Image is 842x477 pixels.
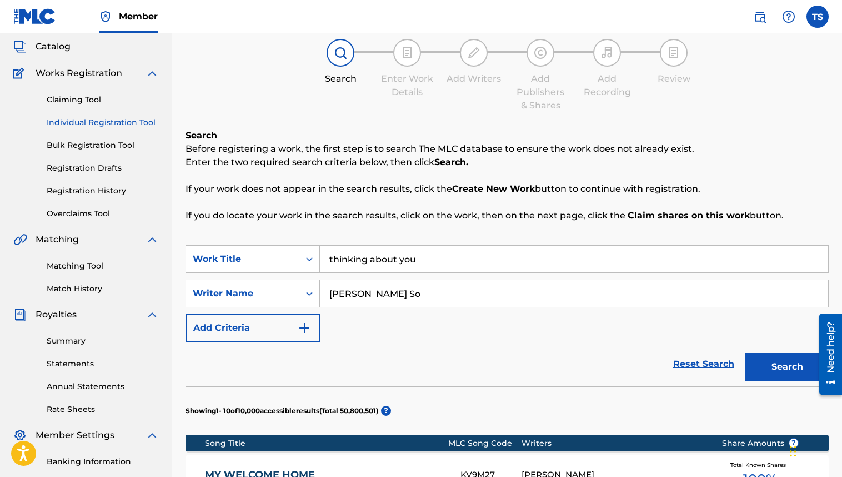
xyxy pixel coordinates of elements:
[47,260,159,272] a: Matching Tool
[47,94,159,106] a: Claiming Tool
[186,182,829,196] p: If your work does not appear in the search results, click the button to continue with registration.
[806,6,829,28] div: User Menu
[186,314,320,342] button: Add Criteria
[47,381,159,392] a: Annual Statements
[186,156,829,169] p: Enter the two required search criteria below, then click
[193,252,293,266] div: Work Title
[47,162,159,174] a: Registration Drafts
[600,46,614,59] img: step indicator icon for Add Recording
[513,72,568,112] div: Add Publishers & Shares
[782,10,795,23] img: help
[186,130,217,141] b: Search
[47,404,159,415] a: Rate Sheets
[186,245,829,386] form: Search Form
[298,321,311,335] img: 9d2ae6d4665cec9f34b9.svg
[13,40,27,53] img: Catalog
[579,72,635,99] div: Add Recording
[36,429,114,442] span: Member Settings
[146,308,159,321] img: expand
[668,352,740,376] a: Reset Search
[13,308,27,321] img: Royalties
[628,210,750,221] strong: Claim shares on this work
[790,435,796,468] div: Drag
[13,8,56,24] img: MLC Logo
[730,461,790,469] span: Total Known Shares
[186,406,378,416] p: Showing 1 - 10 of 10,000 accessible results (Total 50,800,501 )
[334,46,347,59] img: step indicator icon for Search
[313,72,368,86] div: Search
[186,209,829,222] p: If you do locate your work in the search results, click on the work, then on the next page, click...
[47,456,159,468] a: Banking Information
[13,40,71,53] a: CatalogCatalog
[47,283,159,295] a: Match History
[667,46,680,59] img: step indicator icon for Review
[448,438,522,449] div: MLC Song Code
[205,438,448,449] div: Song Title
[786,424,842,477] iframe: Chat Widget
[811,310,842,399] iframe: Resource Center
[99,10,112,23] img: Top Rightsholder
[47,185,159,197] a: Registration History
[749,6,771,28] a: Public Search
[13,233,27,246] img: Matching
[193,287,293,300] div: Writer Name
[146,67,159,80] img: expand
[379,72,435,99] div: Enter Work Details
[522,438,705,449] div: Writers
[36,308,77,321] span: Royalties
[47,140,159,151] a: Bulk Registration Tool
[381,406,391,416] span: ?
[452,183,535,194] strong: Create New Work
[722,438,799,449] span: Share Amounts
[446,72,502,86] div: Add Writers
[467,46,480,59] img: step indicator icon for Add Writers
[186,142,829,156] p: Before registering a work, the first step is to search The MLC database to ensure the work does n...
[146,233,159,246] img: expand
[36,67,122,80] span: Works Registration
[745,353,829,381] button: Search
[47,117,159,128] a: Individual Registration Tool
[400,46,414,59] img: step indicator icon for Enter Work Details
[434,157,468,167] strong: Search.
[47,335,159,347] a: Summary
[36,233,79,246] span: Matching
[778,6,800,28] div: Help
[119,10,158,23] span: Member
[146,429,159,442] img: expand
[47,208,159,220] a: Overclaims Tool
[13,67,28,80] img: Works Registration
[47,358,159,370] a: Statements
[36,40,71,53] span: Catalog
[13,429,27,442] img: Member Settings
[534,46,547,59] img: step indicator icon for Add Publishers & Shares
[646,72,701,86] div: Review
[753,10,766,23] img: search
